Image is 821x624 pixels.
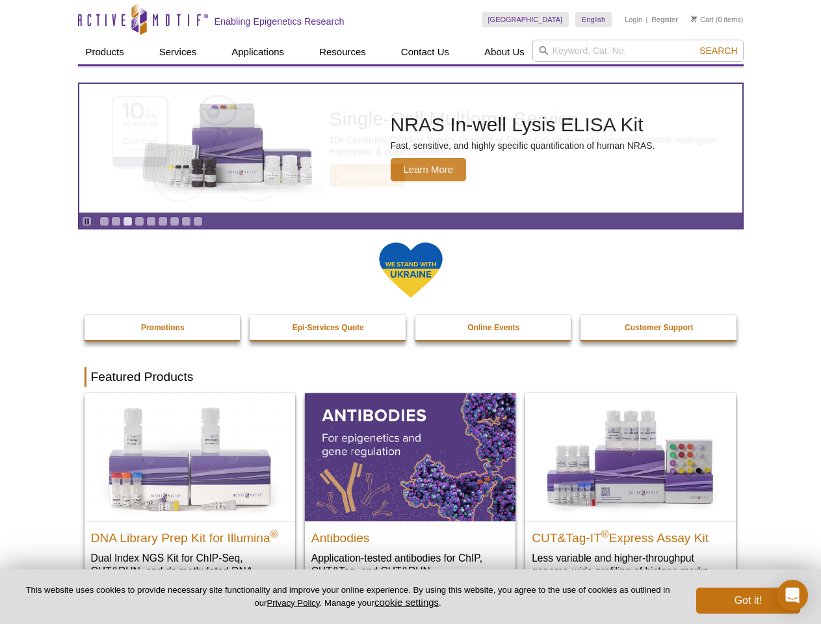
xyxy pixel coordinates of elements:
a: All Antibodies Antibodies Application-tested antibodies for ChIP, CUT&Tag, and CUT&RUN. [305,393,515,590]
button: Got it! [696,588,800,614]
img: All Antibodies [305,393,515,521]
a: Go to slide 3 [123,216,133,226]
a: [GEOGRAPHIC_DATA] [482,12,569,27]
strong: Epi-Services Quote [293,323,364,332]
a: Toggle autoplay [82,216,92,226]
a: Contact Us [393,40,457,64]
span: Search [699,45,737,56]
a: Epi-Services Quote [250,315,407,340]
a: Go to slide 1 [99,216,109,226]
p: 10x Genomics Certified Service Provider of Single-Cell Multiome to measure genome-wide gene expre... [330,134,736,157]
a: Go to slide 9 [193,216,203,226]
a: Applications [224,40,292,64]
a: Register [651,15,678,24]
article: Single-Cell Multiome Service [79,84,742,213]
h2: Featured Products [85,367,737,387]
a: Promotions [85,315,242,340]
a: CUT&Tag-IT® Express Assay Kit CUT&Tag-IT®Express Assay Kit Less variable and higher-throughput ge... [525,393,736,590]
a: DNA Library Prep Kit for Illumina DNA Library Prep Kit for Illumina® Dual Index NGS Kit for ChIP-... [85,393,295,603]
span: Learn More [330,164,406,187]
a: Online Events [415,315,573,340]
a: Go to slide 7 [170,216,179,226]
h2: DNA Library Prep Kit for Illumina [91,525,289,545]
p: Less variable and higher-throughput genome-wide profiling of histone marks​. [532,551,729,578]
a: Customer Support [580,315,738,340]
a: Login [625,15,642,24]
a: Services [151,40,205,64]
a: Privacy Policy [267,598,319,608]
button: cookie settings [374,597,439,608]
h2: Single-Cell Multiome Service [330,109,736,129]
div: Open Intercom Messenger [777,580,808,611]
img: We Stand With Ukraine [378,241,443,299]
a: About Us [476,40,532,64]
p: Dual Index NGS Kit for ChIP-Seq, CUT&RUN, and ds methylated DNA assays. [91,551,289,591]
a: Single-Cell Multiome Service Single-Cell Multiome Service 10x Genomics Certified Service Provider... [79,84,742,213]
h2: Enabling Epigenetics Research [215,16,345,27]
img: Your Cart [691,16,697,22]
a: Go to slide 2 [111,216,121,226]
strong: Promotions [141,323,185,332]
h2: Antibodies [311,525,509,545]
sup: ® [270,528,278,539]
p: This website uses cookies to provide necessary site functionality and improve your online experie... [21,584,675,609]
a: English [575,12,612,27]
img: CUT&Tag-IT® Express Assay Kit [525,393,736,521]
p: Application-tested antibodies for ChIP, CUT&Tag, and CUT&RUN. [311,551,509,578]
a: Go to slide 4 [135,216,144,226]
button: Search [696,45,741,57]
a: Products [78,40,132,64]
a: Go to slide 5 [146,216,156,226]
li: | [646,12,648,27]
a: Cart [691,15,714,24]
h2: CUT&Tag-IT Express Assay Kit [532,525,729,545]
img: DNA Library Prep Kit for Illumina [85,393,295,521]
input: Keyword, Cat. No. [532,40,744,62]
a: Go to slide 6 [158,216,168,226]
strong: Online Events [467,323,519,332]
strong: Customer Support [625,323,693,332]
sup: ® [601,528,609,539]
img: Single-Cell Multiome Service [100,89,295,208]
li: (0 items) [691,12,744,27]
a: Resources [311,40,374,64]
a: Go to slide 8 [181,216,191,226]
